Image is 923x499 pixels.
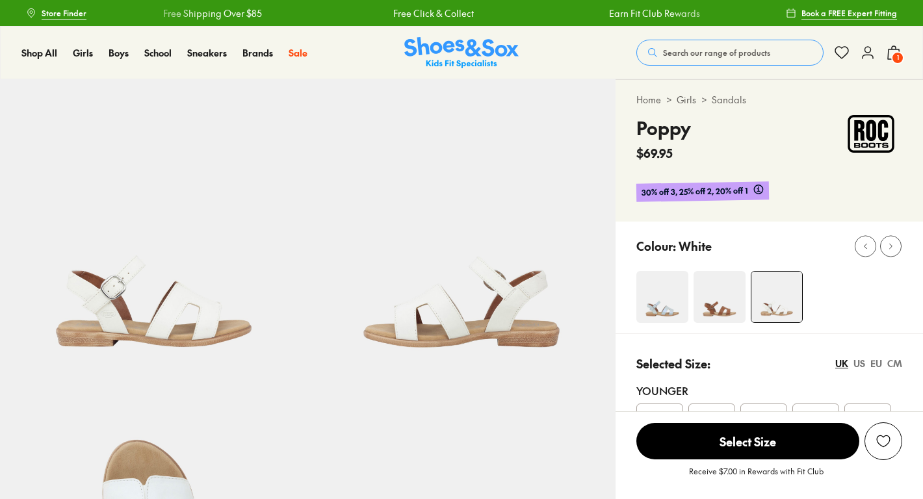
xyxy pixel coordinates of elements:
[636,40,824,66] button: Search our range of products
[840,114,902,153] img: Vendor logo
[886,38,902,67] button: 1
[73,46,93,60] a: Girls
[109,46,129,60] a: Boys
[393,6,473,20] a: Free Click & Collect
[679,237,712,255] p: White
[663,47,770,58] span: Search our range of products
[887,357,902,370] div: CM
[636,355,710,372] p: Selected Size:
[187,46,227,59] span: Sneakers
[242,46,273,59] span: Brands
[21,46,57,59] span: Shop All
[636,422,859,460] button: Select Size
[404,37,519,69] img: SNS_Logo_Responsive.svg
[864,422,902,460] button: Add to Wishlist
[853,357,865,370] div: US
[109,46,129,59] span: Boys
[162,6,261,20] a: Free Shipping Over $85
[636,93,661,107] a: Home
[870,357,882,370] div: EU
[689,465,824,489] p: Receive $7.00 in Rewards with Fit Club
[636,271,688,323] img: 4-561089_1
[26,1,86,25] a: Store Finder
[751,272,802,322] img: 4-561084_1
[242,46,273,60] a: Brands
[636,423,859,459] span: Select Size
[307,79,615,387] img: 5-561085_1
[187,46,227,60] a: Sneakers
[801,7,897,19] span: Book a FREE Expert Fitting
[636,93,902,107] div: > >
[636,114,691,142] h4: Poppy
[289,46,307,60] a: Sale
[694,271,746,323] img: 4-561079_1
[73,46,93,59] span: Girls
[891,51,904,64] span: 1
[641,184,747,199] span: 30% off 3, 25% off 2, 20% off 1
[404,37,519,69] a: Shoes & Sox
[636,383,902,398] div: Younger
[144,46,172,60] a: School
[21,46,57,60] a: Shop All
[835,357,848,370] div: UK
[712,93,746,107] a: Sandals
[42,7,86,19] span: Store Finder
[636,144,673,162] span: $69.95
[677,93,696,107] a: Girls
[144,46,172,59] span: School
[636,237,676,255] p: Colour:
[786,1,897,25] a: Book a FREE Expert Fitting
[608,6,699,20] a: Earn Fit Club Rewards
[289,46,307,59] span: Sale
